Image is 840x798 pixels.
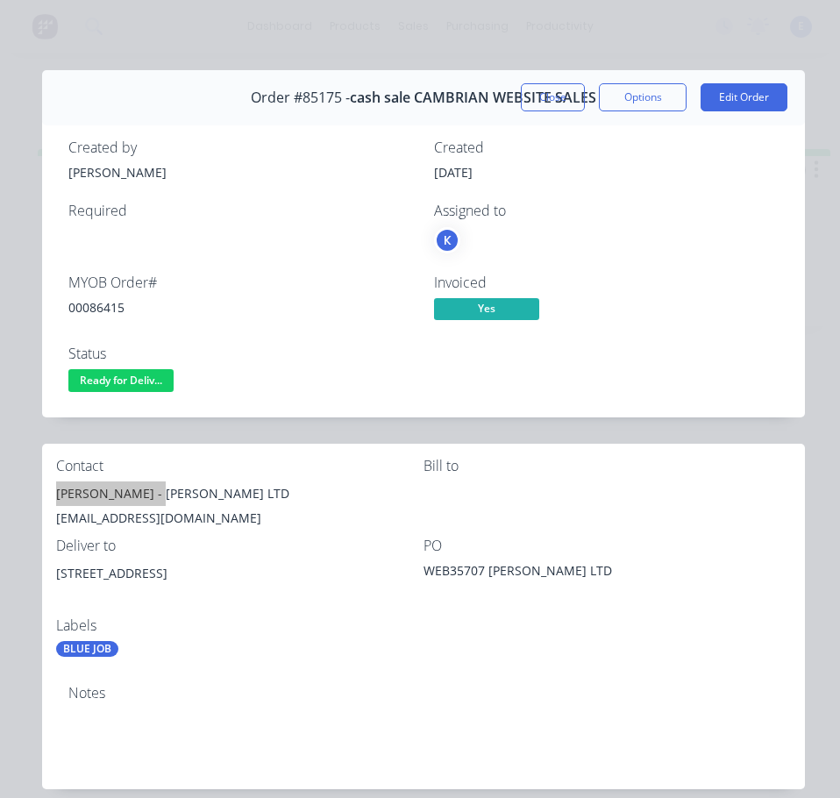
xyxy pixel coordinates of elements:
div: WEB35707 [PERSON_NAME] LTD [424,561,643,586]
span: [DATE] [434,164,473,181]
span: cash sale CAMBRIAN WEBSITE SALES [350,89,596,106]
button: K [434,227,460,253]
div: [EMAIL_ADDRESS][DOMAIN_NAME] [56,506,424,531]
div: Created [434,139,779,156]
div: [PERSON_NAME] [68,163,413,182]
div: Status [68,346,413,362]
button: Options [599,83,687,111]
div: Notes [68,685,779,702]
button: Edit Order [701,83,787,111]
div: Bill to [424,458,791,474]
span: Yes [434,298,539,320]
span: Ready for Deliv... [68,369,174,391]
div: MYOB Order # [68,274,413,291]
div: Invoiced [434,274,779,291]
div: Labels [56,617,424,634]
div: Contact [56,458,424,474]
button: Close [521,83,585,111]
div: [STREET_ADDRESS] [56,561,424,617]
div: [STREET_ADDRESS] [56,561,424,586]
div: BLUE JOB [56,641,118,657]
span: Order #85175 - [251,89,350,106]
div: Assigned to [434,203,779,219]
div: [PERSON_NAME] - [PERSON_NAME] LTD[EMAIL_ADDRESS][DOMAIN_NAME] [56,481,424,538]
div: 00086415 [68,298,413,317]
button: Ready for Deliv... [68,369,174,395]
div: Required [68,203,413,219]
div: Deliver to [56,538,424,554]
div: [PERSON_NAME] - [PERSON_NAME] LTD [56,481,424,506]
div: PO [424,538,791,554]
div: Created by [68,139,413,156]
